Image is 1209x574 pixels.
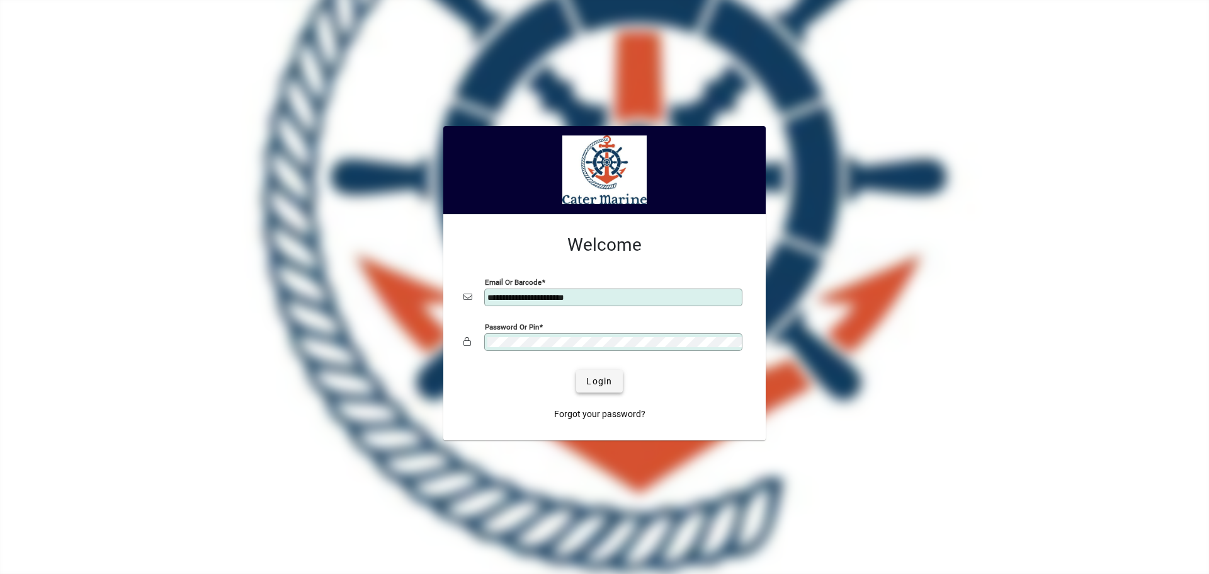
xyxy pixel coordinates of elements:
[485,323,539,331] mat-label: Password or Pin
[576,370,622,393] button: Login
[549,403,650,425] a: Forgot your password?
[485,278,542,287] mat-label: Email or Barcode
[586,375,612,388] span: Login
[463,234,746,256] h2: Welcome
[554,408,645,421] span: Forgot your password?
